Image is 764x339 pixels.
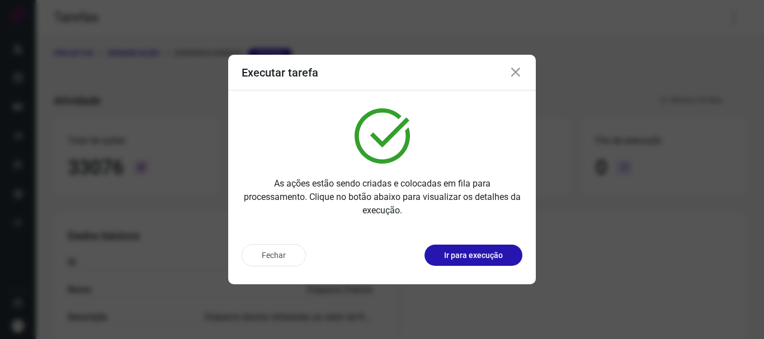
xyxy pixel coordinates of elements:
[242,244,306,266] button: Fechar
[242,66,318,79] h3: Executar tarefa
[242,177,522,217] p: As ações estão sendo criadas e colocadas em fila para processamento. Clique no botão abaixo para ...
[444,250,503,261] p: Ir para execução
[355,108,410,164] img: verified.svg
[425,245,522,266] button: Ir para execução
